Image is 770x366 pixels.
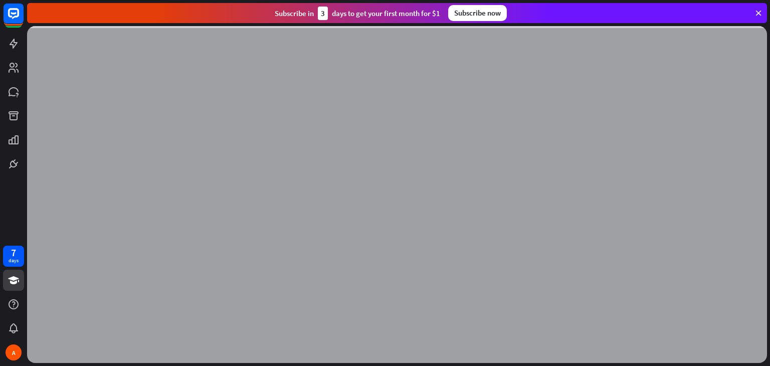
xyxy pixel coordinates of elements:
a: 7 days [3,246,24,267]
div: days [9,257,19,264]
div: 7 [11,248,16,257]
div: 3 [318,7,328,20]
div: Subscribe in days to get your first month for $1 [275,7,440,20]
div: Subscribe now [448,5,507,21]
div: A [6,344,22,360]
